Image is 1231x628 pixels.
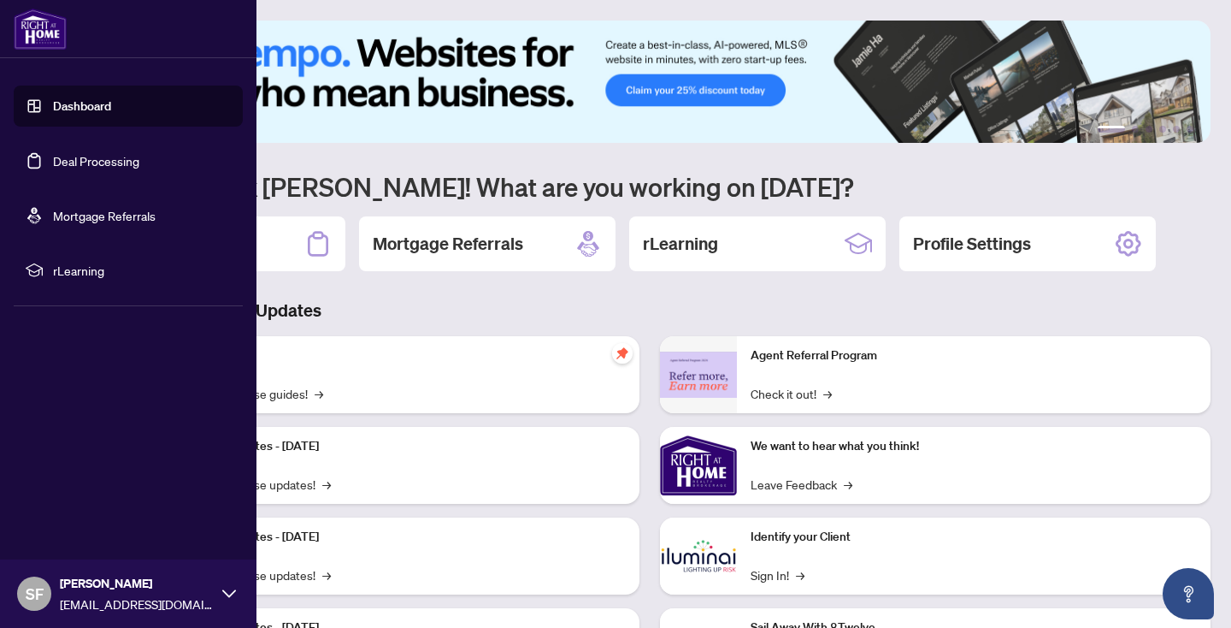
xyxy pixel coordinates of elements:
[322,475,331,494] span: →
[315,384,323,403] span: →
[1173,126,1180,133] button: 5
[913,232,1031,256] h2: Profile Settings
[60,595,214,613] span: [EMAIL_ADDRESS][DOMAIN_NAME]
[1132,126,1139,133] button: 2
[1163,568,1214,619] button: Open asap
[1159,126,1166,133] button: 4
[1146,126,1152,133] button: 3
[53,208,156,223] a: Mortgage Referrals
[751,347,1197,365] p: Agent Referral Program
[60,574,214,593] span: [PERSON_NAME]
[180,528,626,547] p: Platform Updates - [DATE]
[14,9,67,50] img: logo
[660,518,737,595] img: Identify your Client
[322,566,331,584] span: →
[89,21,1210,143] img: Slide 0
[53,261,231,280] span: rLearning
[660,352,737,399] img: Agent Referral Program
[612,343,633,364] span: pushpin
[751,437,1197,456] p: We want to hear what you think!
[823,384,832,403] span: →
[643,232,718,256] h2: rLearning
[26,582,44,606] span: SF
[751,528,1197,547] p: Identify your Client
[660,427,737,504] img: We want to hear what you think!
[1187,126,1193,133] button: 6
[89,170,1210,203] h1: Welcome back [PERSON_NAME]! What are you working on [DATE]?
[89,299,1210,323] h3: Brokerage & Industry Updates
[796,566,804,584] span: →
[751,384,832,403] a: Check it out!→
[53,153,139,169] a: Deal Processing
[751,566,804,584] a: Sign In!→
[844,475,852,494] span: →
[373,232,523,256] h2: Mortgage Referrals
[1098,126,1125,133] button: 1
[53,98,111,114] a: Dashboard
[751,475,852,494] a: Leave Feedback→
[180,437,626,456] p: Platform Updates - [DATE]
[180,347,626,365] p: Self-Help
